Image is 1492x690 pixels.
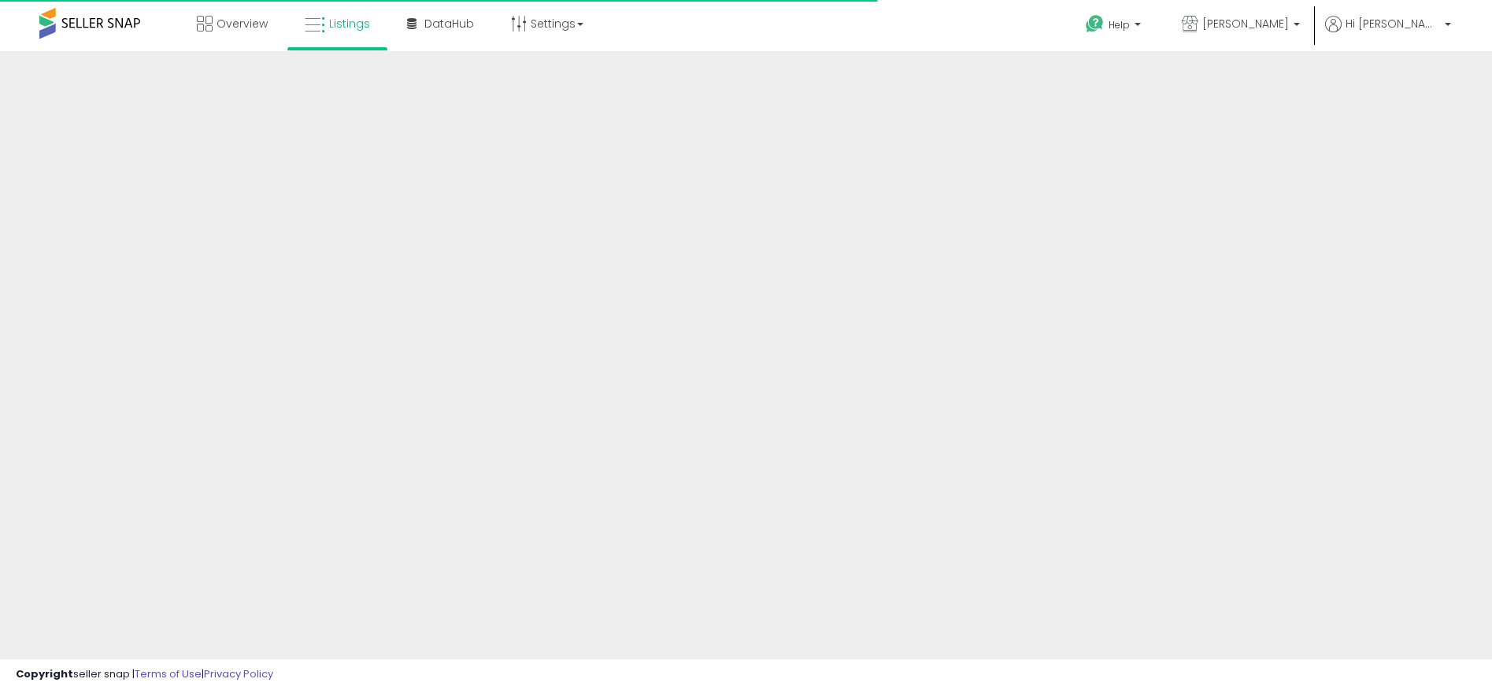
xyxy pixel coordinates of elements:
span: Overview [217,16,268,32]
a: Privacy Policy [204,666,273,681]
span: DataHub [424,16,474,32]
i: Get Help [1085,14,1105,34]
span: [PERSON_NAME] [1202,16,1289,32]
a: Hi [PERSON_NAME] [1325,16,1451,51]
a: Terms of Use [135,666,202,681]
div: seller snap | | [16,667,273,682]
strong: Copyright [16,666,73,681]
span: Hi [PERSON_NAME] [1346,16,1440,32]
a: Help [1073,2,1157,51]
span: Listings [329,16,370,32]
span: Help [1109,18,1130,32]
